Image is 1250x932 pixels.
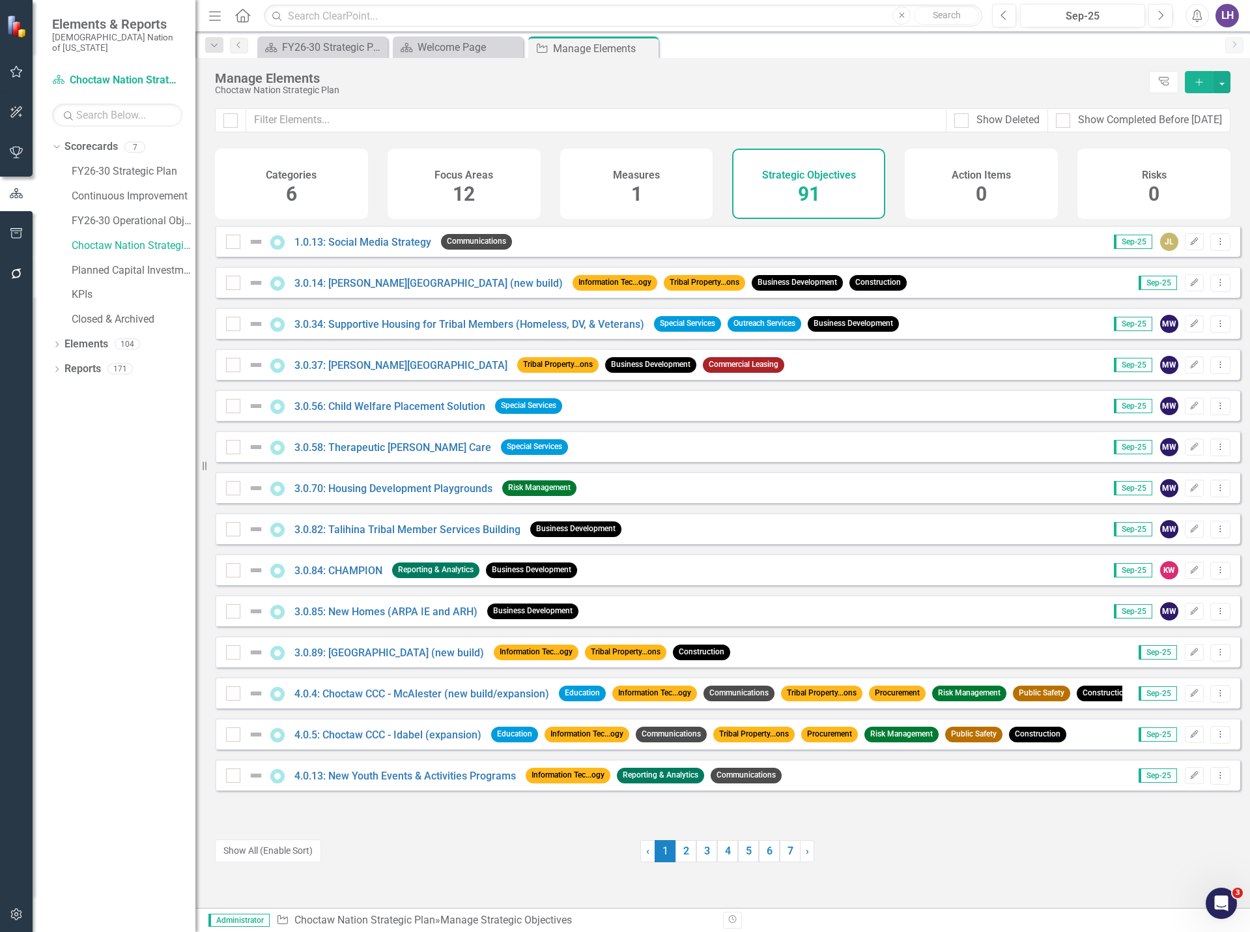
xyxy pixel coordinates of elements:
a: 1.0.13: Social Media Strategy [294,236,431,248]
h4: Measures [613,169,660,181]
span: 0 [976,182,987,205]
div: Manage Elements [553,40,655,57]
a: Welcome Page [396,39,520,55]
img: Not Defined [248,562,264,578]
img: Not Defined [248,604,264,619]
a: Choctaw Nation Strategic Plan [294,914,435,926]
a: 7 [780,840,801,862]
div: MW [1160,438,1178,456]
span: Risk Management [864,727,939,742]
div: » Manage Strategic Objectives [276,913,713,928]
img: Not Defined [248,275,264,291]
span: Sep-25 [1114,399,1152,413]
div: KW [1160,561,1178,579]
span: 0 [1148,182,1159,205]
span: Information Tec...ogy [545,727,629,742]
span: Sep-25 [1139,768,1177,783]
a: 3.0.37: [PERSON_NAME][GEOGRAPHIC_DATA] [294,359,507,371]
img: ClearPoint Strategy [7,15,29,38]
a: KPIs [72,287,195,302]
span: Business Development [486,562,577,577]
button: Search [914,7,979,25]
div: MW [1160,479,1178,497]
a: 5 [738,840,759,862]
span: Construction [673,645,730,660]
span: 91 [798,182,820,205]
span: Special Services [654,316,721,331]
span: Communications [711,768,782,783]
div: Manage Elements [215,71,1143,85]
a: 3.0.58: Therapeutic [PERSON_NAME] Care [294,441,491,454]
div: LH [1215,4,1239,27]
div: 171 [107,364,133,375]
h4: Risks [1142,169,1167,181]
span: Risk Management [932,686,1006,701]
a: 3.0.14: [PERSON_NAME][GEOGRAPHIC_DATA] (new build) [294,277,563,289]
a: Elements [64,337,108,352]
span: Business Development [752,275,843,290]
span: Public Safety [945,727,1002,742]
input: Search Below... [52,104,182,126]
span: Reporting & Analytics [392,562,479,577]
span: Communications [636,727,707,742]
span: Communications [441,234,512,249]
a: 3.0.70: Housing Development Playgrounds [294,482,492,495]
a: Reports [64,362,101,377]
a: 3.0.56: Child Welfare Placement Solution [294,400,485,413]
span: Tribal Property...ons [713,727,795,742]
span: Information Tec...ogy [526,768,610,783]
img: Not Defined [248,316,264,332]
span: Sep-25 [1114,563,1152,577]
span: Commercial Leasing [703,357,784,372]
a: FY26-30 Strategic Plan [261,39,384,55]
div: Show Deleted [976,113,1040,128]
a: Choctaw Nation Strategic Plan [52,73,182,88]
span: Sep-25 [1114,604,1152,619]
span: Tribal Property...ons [517,357,599,372]
a: Planned Capital Investments [72,263,195,278]
span: Public Safety [1013,686,1070,701]
button: Show All (Enable Sort) [215,839,321,862]
input: Filter Elements... [246,108,946,132]
a: Continuous Improvement [72,189,195,204]
span: Sep-25 [1139,276,1177,290]
img: Not Defined [248,480,264,496]
div: MW [1160,602,1178,620]
span: Administrator [208,914,270,927]
div: Sep-25 [1025,8,1141,24]
span: Tribal Property...ons [781,686,862,701]
a: 3.0.82: Talihina Tribal Member Services Building [294,523,520,536]
img: Not Defined [248,645,264,660]
div: MW [1160,356,1178,374]
a: 3.0.84: CHAMPION [294,564,382,577]
a: 4 [717,840,738,862]
span: Sep-25 [1114,358,1152,372]
img: Not Defined [248,686,264,701]
img: Not Defined [248,727,264,742]
span: Communications [703,686,774,701]
a: 2 [675,840,696,862]
span: Construction [1077,686,1134,701]
span: Business Development [487,604,578,619]
a: 3.0.85: New Homes (ARPA IE and ARH) [294,605,477,618]
a: FY26-30 Operational Objectives [72,214,195,229]
input: Search ClearPoint... [264,5,982,27]
span: › [806,845,809,857]
span: Search [933,10,961,20]
div: Choctaw Nation Strategic Plan [215,85,1143,95]
span: Information Tec...ogy [494,645,578,660]
span: Outreach Services [728,316,801,331]
a: 4.0.13: New Youth Events & Activities Programs [294,770,516,782]
span: Education [491,727,538,742]
a: 6 [759,840,780,862]
iframe: Intercom live chat [1206,888,1237,919]
button: Sep-25 [1020,4,1145,27]
img: Not Defined [248,439,264,455]
h4: Strategic Objectives [762,169,856,181]
span: Business Development [530,521,621,536]
h4: Action Items [952,169,1011,181]
div: MW [1160,397,1178,415]
span: Procurement [801,727,858,742]
div: JL [1160,233,1178,251]
a: Closed & Archived [72,312,195,327]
